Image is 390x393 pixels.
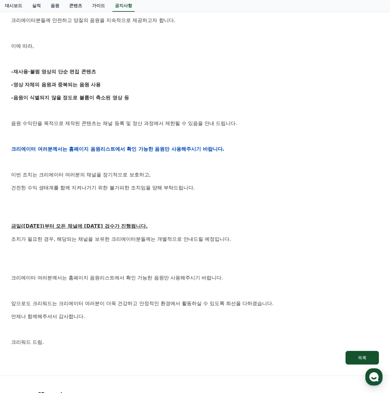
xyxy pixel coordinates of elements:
span: 대화 [57,206,64,211]
a: 대화 [41,196,80,212]
p: 크리워드 드림. [11,338,379,346]
p: 크리에이터 여러분께서는 홈페이지 음원리스트에서 확인 가능한 음원만 사용해주시기 바랍니다. [11,274,379,282]
p: 건전한 수익 생태계를 함께 지켜나가기 위한 불가피한 조치임을 양해 부탁드립니다. [11,184,379,192]
p: 이에 따라, [11,42,379,50]
a: 홈 [2,196,41,212]
p: 앞으로도 크리워드는 크리에이터 여러분이 더욱 건강하고 안정적인 환경에서 활동하실 수 있도록 최선을 다하겠습니다. [11,300,379,308]
strong: 크리에이터 여러분께서는 홈페이지 음원리스트에서 확인 가능한 음원만 사용해주시기 바랍니다. [11,146,224,152]
p: 조치가 필요한 경우, 해당되는 채널을 보유한 크리에이터분들께는 개별적으로 안내드릴 예정입니다. [11,235,379,243]
strong: -재사용·불펌 영상의 단순 편집 콘텐츠 [11,69,96,75]
span: 설정 [95,205,103,210]
a: 설정 [80,196,119,212]
strong: -영상 자체의 음원과 중복되는 음원 사용 [11,82,101,88]
u: 금일([DATE])부터 모든 채널에 [DATE] 검수가 진행됩니다. [11,223,148,229]
p: 크리에이터분들께 안전하고 양질의 음원을 지속적으로 제공하고자 합니다. [11,16,379,24]
button: 목록 [346,351,379,365]
p: 이번 조치는 크리에이터 여러분의 채널을 장기적으로 보호하고, [11,171,379,179]
a: 목록 [11,351,379,365]
div: 목록 [358,355,367,361]
p: 언제나 함께해주셔서 감사합니다. [11,313,379,321]
strong: -음원이 식별되지 않을 정도로 볼륨이 축소된 영상 등 [11,95,129,101]
p: 음원 수익만을 목적으로 제작된 콘텐츠는 채널 등록 및 정산 과정에서 제한될 수 있음을 안내 드립니다. [11,119,379,127]
span: 홈 [19,205,23,210]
